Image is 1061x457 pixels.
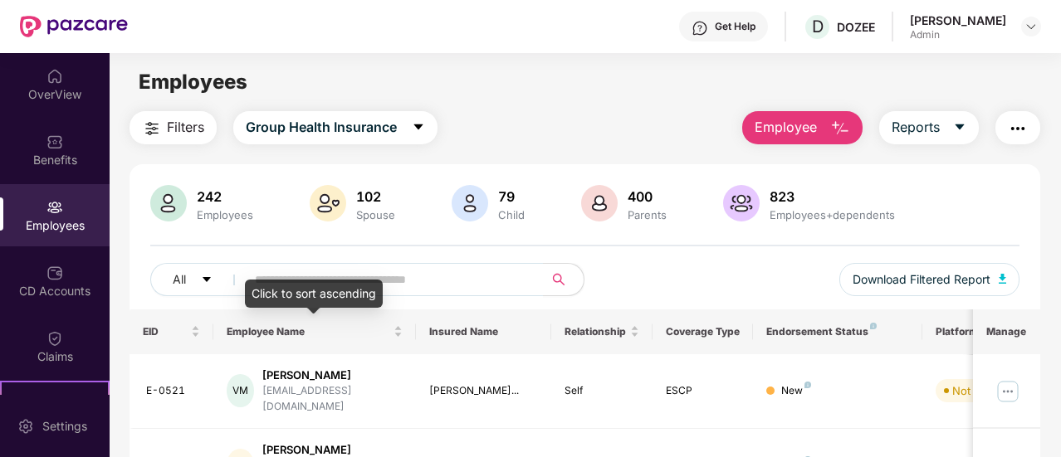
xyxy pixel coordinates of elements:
img: svg+xml;base64,PHN2ZyB4bWxucz0iaHR0cDovL3d3dy53My5vcmcvMjAwMC9zdmciIHdpZHRoPSIyNCIgaGVpZ2h0PSIyNC... [1008,119,1028,139]
span: D [812,17,824,36]
img: svg+xml;base64,PHN2ZyB4bWxucz0iaHR0cDovL3d3dy53My5vcmcvMjAwMC9zdmciIHhtbG5zOnhsaW5rPSJodHRwOi8vd3... [999,274,1007,284]
img: svg+xml;base64,PHN2ZyB4bWxucz0iaHR0cDovL3d3dy53My5vcmcvMjAwMC9zdmciIHhtbG5zOnhsaW5rPSJodHRwOi8vd3... [830,119,850,139]
span: Download Filtered Report [853,270,990,289]
div: Employees [193,208,257,221]
div: 400 [624,188,670,205]
th: Employee Name [213,309,416,354]
div: Get Help [715,20,755,33]
span: caret-down [412,120,425,135]
span: caret-down [953,120,966,135]
span: Employee [755,117,817,138]
div: [EMAIL_ADDRESS][DOMAIN_NAME] [262,383,403,415]
button: Allcaret-down [150,263,252,296]
div: 79 [495,188,528,205]
img: svg+xml;base64,PHN2ZyBpZD0iSGVscC0zMngzMiIgeG1sbnM9Imh0dHA6Ly93d3cudzMub3JnLzIwMDAvc3ZnIiB3aWR0aD... [692,20,708,36]
span: Relationship [565,325,627,338]
div: VM [227,374,254,407]
img: svg+xml;base64,PHN2ZyB4bWxucz0iaHR0cDovL3d3dy53My5vcmcvMjAwMC9zdmciIHhtbG5zOnhsaW5rPSJodHRwOi8vd3... [150,185,187,221]
div: Parents [624,208,670,221]
div: Admin [910,28,1006,41]
img: svg+xml;base64,PHN2ZyBpZD0iQ2xhaW0iIHhtbG5zPSJodHRwOi8vd3d3LnczLm9yZy8yMDAwL3N2ZyIgd2lkdGg9IjIwIi... [46,330,63,347]
span: Filters [167,117,204,138]
span: Reports [892,117,940,138]
button: Download Filtered Report [839,263,1020,296]
div: Settings [37,418,92,435]
div: 823 [766,188,898,205]
div: [PERSON_NAME] [910,12,1006,28]
div: [PERSON_NAME] [262,367,403,383]
div: Spouse [353,208,398,221]
img: svg+xml;base64,PHN2ZyB4bWxucz0iaHR0cDovL3d3dy53My5vcmcvMjAwMC9zdmciIHdpZHRoPSI4IiBoZWlnaHQ9IjgiIH... [870,323,877,329]
div: Not Verified [952,382,1013,399]
span: search [543,273,575,286]
img: svg+xml;base64,PHN2ZyB4bWxucz0iaHR0cDovL3d3dy53My5vcmcvMjAwMC9zdmciIHhtbG5zOnhsaW5rPSJodHRwOi8vd3... [310,185,346,221]
div: Endorsement Status [766,325,908,338]
button: Reportscaret-down [879,111,979,144]
div: Employees+dependents [766,208,898,221]
span: All [173,270,186,289]
div: Self [565,383,639,399]
span: Group Health Insurance [246,117,397,138]
span: caret-down [201,274,213,287]
th: EID [130,309,214,354]
img: svg+xml;base64,PHN2ZyB4bWxucz0iaHR0cDovL3d3dy53My5vcmcvMjAwMC9zdmciIHdpZHRoPSIyNCIgaGVpZ2h0PSIyNC... [142,119,162,139]
img: New Pazcare Logo [20,16,128,37]
th: Coverage Type [653,309,754,354]
div: DOZEE [837,19,875,35]
button: Filters [130,111,217,144]
div: Platform Status [936,325,1027,338]
img: svg+xml;base64,PHN2ZyBpZD0iRW1wbG95ZWVzIiB4bWxucz0iaHR0cDovL3d3dy53My5vcmcvMjAwMC9zdmciIHdpZHRoPS... [46,199,63,216]
img: svg+xml;base64,PHN2ZyB4bWxucz0iaHR0cDovL3d3dy53My5vcmcvMjAwMC9zdmciIHhtbG5zOnhsaW5rPSJodHRwOi8vd3... [581,185,618,221]
div: ESCP [666,383,741,399]
img: svg+xml;base64,PHN2ZyB4bWxucz0iaHR0cDovL3d3dy53My5vcmcvMjAwMC9zdmciIHhtbG5zOnhsaW5rPSJodHRwOi8vd3... [723,185,760,221]
img: svg+xml;base64,PHN2ZyBpZD0iQ0RfQWNjb3VudHMiIGRhdGEtbmFtZT0iQ0QgQWNjb3VudHMiIHhtbG5zPSJodHRwOi8vd3... [46,265,63,281]
span: EID [143,325,188,338]
div: 242 [193,188,257,205]
img: manageButton [995,377,1021,404]
button: Employee [742,111,863,144]
button: Group Health Insurancecaret-down [233,111,438,144]
div: Click to sort ascending [245,280,383,308]
img: svg+xml;base64,PHN2ZyB4bWxucz0iaHR0cDovL3d3dy53My5vcmcvMjAwMC9zdmciIHhtbG5zOnhsaW5rPSJodHRwOi8vd3... [452,185,488,221]
div: New [781,383,811,399]
th: Relationship [551,309,653,354]
th: Manage [973,309,1040,354]
th: Insured Name [416,309,551,354]
img: svg+xml;base64,PHN2ZyBpZD0iQmVuZWZpdHMiIHhtbG5zPSJodHRwOi8vd3d3LnczLm9yZy8yMDAwL3N2ZyIgd2lkdGg9Ij... [46,134,63,150]
div: Child [495,208,528,221]
div: 102 [353,188,398,205]
img: svg+xml;base64,PHN2ZyB4bWxucz0iaHR0cDovL3d3dy53My5vcmcvMjAwMC9zdmciIHdpZHRoPSI4IiBoZWlnaHQ9IjgiIH... [804,382,811,388]
div: [PERSON_NAME]... [429,383,538,399]
span: Employees [139,70,247,94]
img: svg+xml;base64,PHN2ZyBpZD0iRHJvcGRvd24tMzJ4MzIiIHhtbG5zPSJodHRwOi8vd3d3LnczLm9yZy8yMDAwL3N2ZyIgd2... [1024,20,1038,33]
img: svg+xml;base64,PHN2ZyBpZD0iU2V0dGluZy0yMHgyMCIgeG1sbnM9Imh0dHA6Ly93d3cudzMub3JnLzIwMDAvc3ZnIiB3aW... [17,418,34,435]
button: search [543,263,584,296]
img: svg+xml;base64,PHN2ZyBpZD0iSG9tZSIgeG1sbnM9Imh0dHA6Ly93d3cudzMub3JnLzIwMDAvc3ZnIiB3aWR0aD0iMjAiIG... [46,68,63,85]
div: E-0521 [146,383,201,399]
span: Employee Name [227,325,390,338]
